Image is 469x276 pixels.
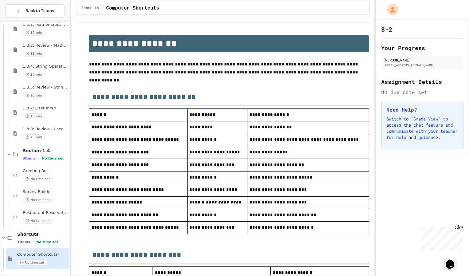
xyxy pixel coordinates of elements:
[23,30,45,36] span: 10 min
[381,44,463,52] h2: Your Progress
[23,197,53,203] span: No time set
[23,127,68,132] span: 1.3.8: Review - User Input
[381,2,400,17] div: My Account
[23,64,68,69] span: 1.3.4: String Operators
[418,225,463,251] iframe: chat widget
[23,156,36,160] span: 3 items
[17,231,68,237] span: Shorcuts
[23,72,45,77] span: 10 min
[23,168,68,174] span: Greeting Bot
[23,93,45,98] span: 15 min
[383,63,462,68] div: [EMAIL_ADDRESS][DOMAIN_NAME]
[23,189,68,195] span: Survey Builder
[381,25,392,34] h1: 8-2
[42,156,64,160] span: No time set
[23,85,68,90] span: 1.3.5: Review - String Operators
[38,156,39,161] span: •
[17,240,30,244] span: 1 items
[36,240,58,244] span: No time set
[23,148,68,153] span: Section 1.4
[81,6,99,11] span: Shorcuts
[17,260,47,266] span: No time set
[102,6,104,11] span: /
[23,22,68,27] span: 1.3.1: Mathematical Operators
[381,77,463,86] h2: Assignment Details
[23,218,53,224] span: No time set
[23,176,53,182] span: No time set
[25,8,54,14] span: Back to Teams
[6,4,64,18] button: Back to Teams
[23,134,45,140] span: 15 min
[381,89,463,96] div: No due date set
[443,251,463,270] iframe: chat widget
[383,57,462,63] div: [PERSON_NAME]
[106,5,159,12] span: Computer Shortcuts
[23,51,45,57] span: 15 min
[17,252,68,257] span: Computer Shortcuts
[23,210,68,215] span: Restaurant Reservation System
[33,239,34,244] span: •
[23,106,68,111] span: 1.3.7: User Input
[386,116,458,140] p: Switch to "Grade View" to access the chat feature and communicate with your teacher for help and ...
[2,2,42,39] div: Chat with us now!Close
[23,113,45,119] span: 10 min
[386,106,458,113] h3: Need Help?
[23,43,68,48] span: 1.3.2: Review - Mathematical Operators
